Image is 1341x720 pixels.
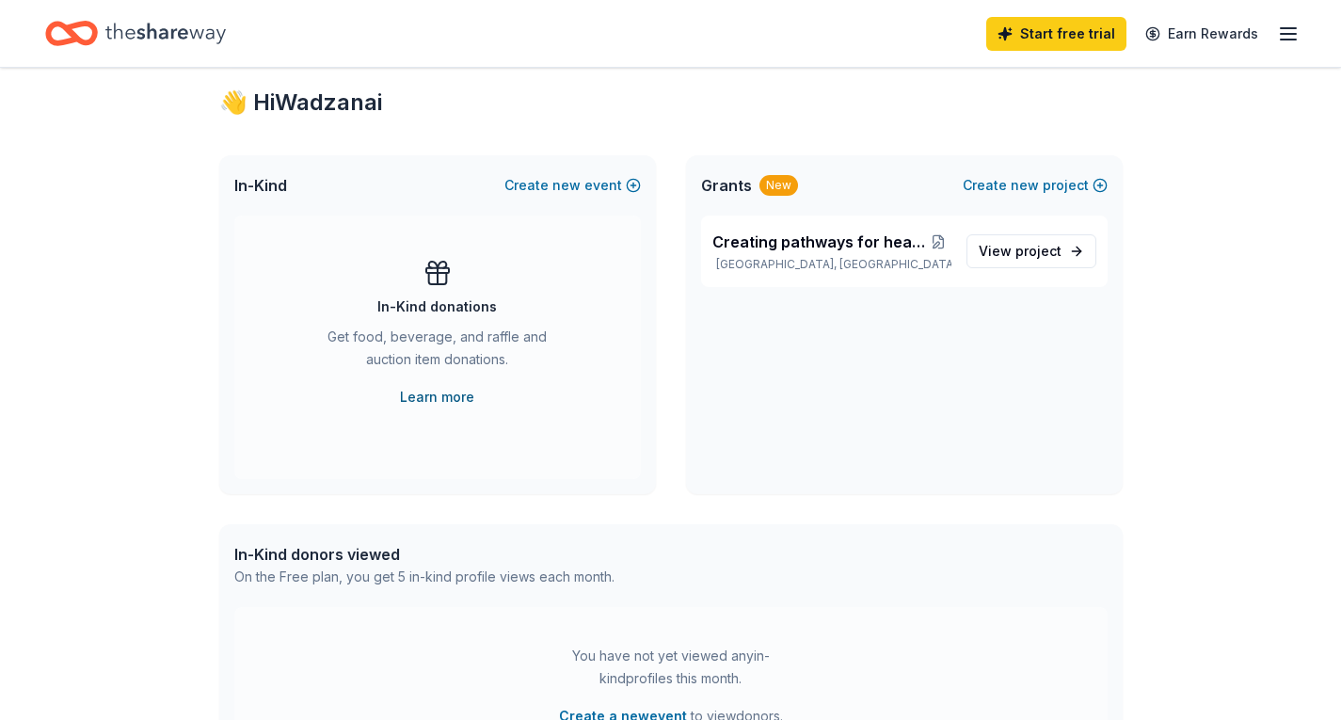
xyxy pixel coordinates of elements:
button: Createnewproject [963,174,1108,197]
div: New [759,175,798,196]
a: Earn Rewards [1134,17,1269,51]
div: Get food, beverage, and raffle and auction item donations. [310,326,566,378]
button: Createnewevent [504,174,641,197]
span: project [1015,243,1062,259]
span: View [979,240,1062,263]
span: Grants [701,174,752,197]
div: In-Kind donations [377,296,497,318]
a: Start free trial [986,17,1126,51]
p: [GEOGRAPHIC_DATA], [GEOGRAPHIC_DATA] [712,257,951,272]
div: In-Kind donors viewed [234,543,615,566]
div: 👋 Hi Wadzanai [219,88,1123,118]
a: Home [45,11,226,56]
div: On the Free plan, you get 5 in-kind profile views each month. [234,566,615,588]
a: Learn more [400,386,474,408]
span: new [1011,174,1039,197]
a: View project [966,234,1096,268]
span: new [552,174,581,197]
span: Creating pathways for healthcare careers [712,231,926,253]
span: In-Kind [234,174,287,197]
div: You have not yet viewed any in-kind profiles this month. [553,645,789,690]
